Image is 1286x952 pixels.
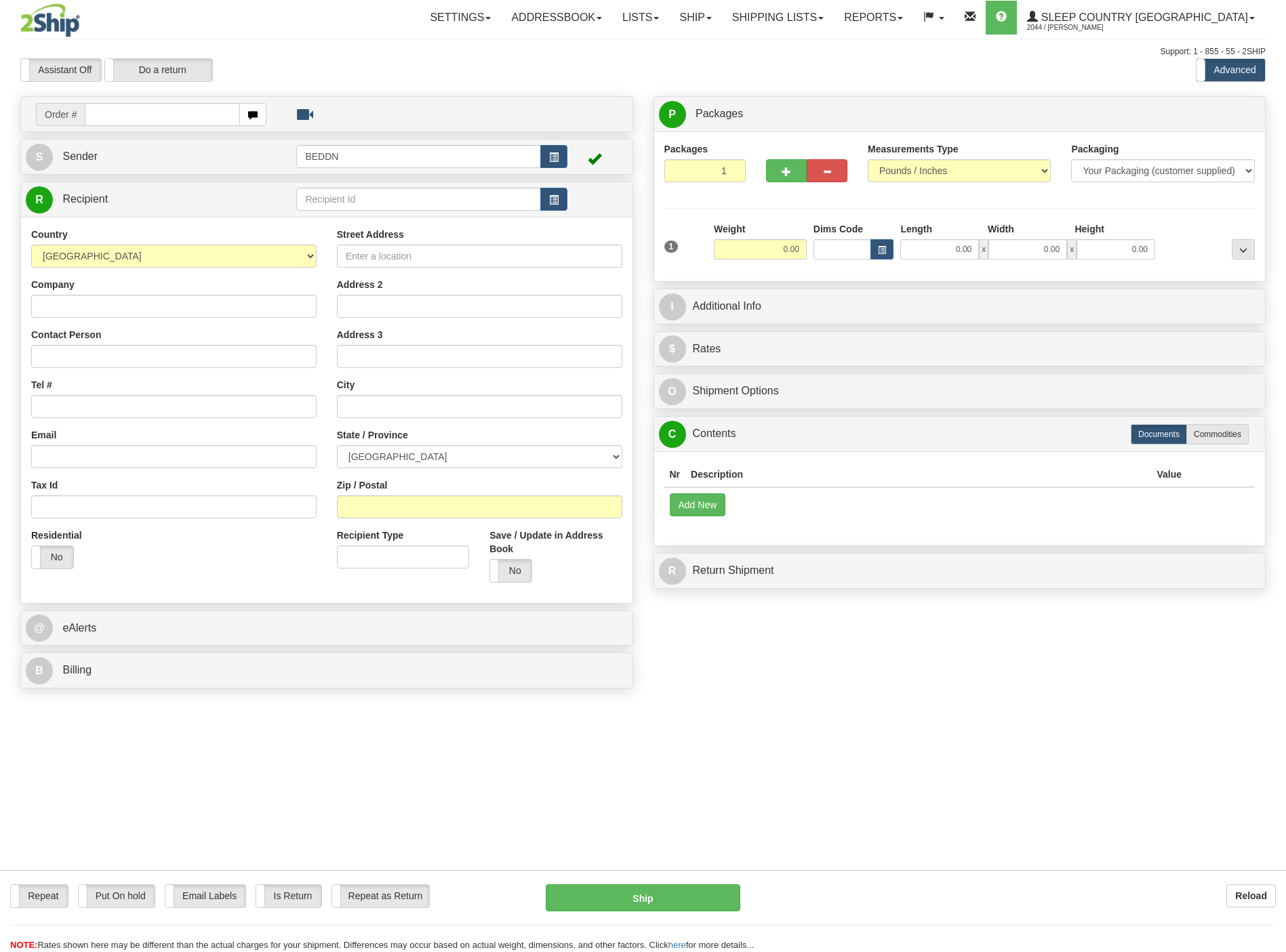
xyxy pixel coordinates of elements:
[10,940,37,950] span: NOTE:
[337,245,622,268] input: Enter a location
[668,940,686,950] a: here
[659,377,1261,405] a: OShipment Options
[714,222,745,236] label: Weight
[659,420,1261,448] a: CContents
[612,1,669,35] a: Lists
[490,560,531,582] label: No
[337,328,383,342] label: Address 3
[62,622,96,634] span: eAlerts
[337,529,404,542] label: Recipient Type
[21,59,101,81] label: Assistant Off
[1071,142,1119,156] label: Packaging
[813,222,863,236] label: Dims Code
[62,150,98,162] span: Sender
[685,462,1151,487] th: Description
[1067,239,1077,260] span: x
[664,241,679,253] span: 1
[337,228,404,241] label: Street Address
[62,193,108,205] span: Recipient
[11,885,68,907] label: Repeat
[337,478,388,492] label: Zip / Postal
[979,239,988,260] span: x
[546,884,740,911] button: Ship
[1074,222,1104,236] label: Height
[659,335,1261,363] a: $Rates
[20,3,80,37] img: logo2044.jpg
[834,1,913,35] a: Reports
[1255,407,1285,545] iframe: chat widget
[26,615,628,642] a: @ eAlerts
[664,462,686,487] th: Nr
[26,144,53,171] span: S
[31,478,58,492] label: Tax Id
[296,145,540,168] input: Sender Id
[26,657,628,684] a: B Billing
[988,222,1014,236] label: Width
[105,59,212,81] label: Do a return
[659,293,686,320] span: I
[337,278,383,291] label: Address 2
[1038,12,1248,23] span: Sleep Country [GEOGRAPHIC_DATA]
[31,278,75,291] label: Company
[1017,1,1265,35] a: Sleep Country [GEOGRAPHIC_DATA] 2044 / [PERSON_NAME]
[1027,21,1129,35] span: 2044 / [PERSON_NAME]
[696,108,743,119] span: Packages
[659,101,686,128] span: P
[332,885,429,907] label: Repeat as Return
[420,1,501,35] a: Settings
[165,885,246,907] label: Email Labels
[79,885,155,907] label: Put On hold
[1151,462,1187,487] th: Value
[26,186,53,213] span: R
[1131,424,1187,444] label: Documents
[337,378,355,392] label: City
[900,222,932,236] label: Length
[31,228,68,241] label: Country
[62,664,92,676] span: Billing
[664,142,708,156] label: Packages
[489,529,622,556] label: Save / Update in Address Book
[31,378,52,392] label: Tel #
[659,293,1261,320] a: IAdditional Info
[32,546,73,568] label: No
[659,557,1261,585] a: RReturn Shipment
[31,428,56,442] label: Email
[868,142,959,156] label: Measurements Type
[659,335,686,363] span: $
[20,46,1266,58] div: Support: 1 - 855 - 55 - 2SHIP
[659,378,686,405] span: O
[659,558,686,585] span: R
[26,615,53,642] span: @
[1186,424,1249,444] label: Commodities
[26,143,296,171] a: S Sender
[1226,884,1276,907] button: Reload
[659,421,686,448] span: C
[296,188,540,211] input: Recipient Id
[659,100,1261,128] a: P Packages
[722,1,834,35] a: Shipping lists
[26,186,266,213] a: R Recipient
[670,493,726,516] button: Add New
[1235,890,1267,901] b: Reload
[1197,59,1265,81] label: Advanced
[337,428,408,442] label: State / Province
[26,657,53,684] span: B
[31,328,101,342] label: Contact Person
[669,1,721,35] a: Ship
[1232,239,1255,260] div: ...
[501,1,612,35] a: Addressbook
[31,529,82,542] label: Residential
[256,885,321,907] label: Is Return
[36,103,85,126] span: Order #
